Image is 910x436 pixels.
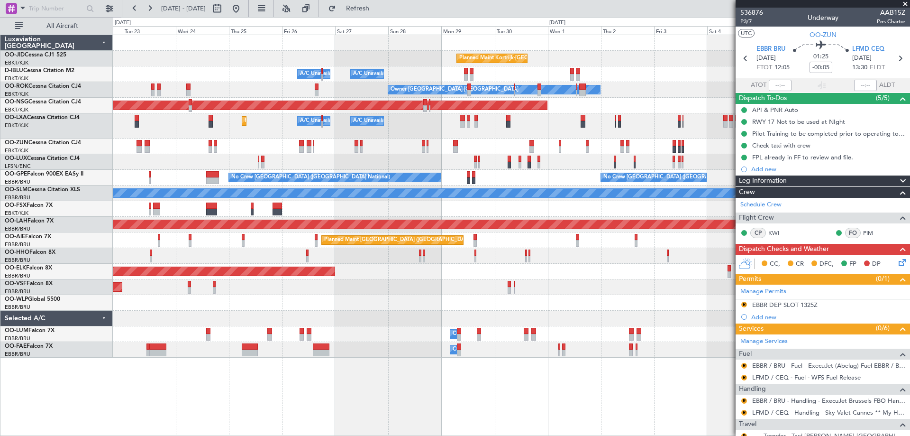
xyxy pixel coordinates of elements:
a: LFMD / CEQ - Handling - Sky Valet Cannes ** My Handling**LFMD / CEQ [752,408,905,417]
a: EBBR/BRU [5,272,30,279]
div: API & PNR Auto [752,106,798,114]
a: EBBR / BRU - Fuel - ExecuJet (Abelag) Fuel EBBR / BRU [752,362,905,370]
div: A/C Unavailable [GEOGRAPHIC_DATA]-[GEOGRAPHIC_DATA] [353,67,504,81]
a: EBBR/BRU [5,241,30,248]
a: D-IBLUCessna Citation M2 [5,68,74,74]
a: OO-AIEFalcon 7X [5,234,51,240]
a: EBBR/BRU [5,304,30,311]
a: EBBR/BRU [5,257,30,264]
div: A/C Unavailable [GEOGRAPHIC_DATA] ([GEOGRAPHIC_DATA] National) [300,67,476,81]
button: R [741,410,747,416]
span: Dispatch Checks and Weather [739,244,829,255]
a: EBKT/KJK [5,106,28,113]
a: OO-HHOFalcon 8X [5,250,55,255]
a: Manage Services [740,337,788,346]
span: DP [872,260,881,269]
span: (5/5) [876,93,890,103]
span: ELDT [870,63,885,73]
div: Underway [808,13,838,23]
div: A/C Unavailable [353,114,392,128]
div: Pilot Training to be completed prior to operating to LFMD [752,130,905,138]
span: OO-LXA [5,115,27,121]
a: OO-WLPGlobal 5500 [5,297,60,302]
div: Fri 3 [654,26,707,35]
div: Thu 25 [229,26,282,35]
a: LFMD / CEQ - Fuel - WFS Fuel Release [752,373,861,381]
span: CC, [770,260,780,269]
span: OO-ZUN [5,140,28,146]
div: FPL already in FF to review and file. [752,153,853,161]
span: ETOT [756,63,772,73]
span: Refresh [338,5,378,12]
span: Handling [739,384,766,395]
a: OO-LAHFalcon 7X [5,218,54,224]
span: 536876 [740,8,763,18]
a: EBKT/KJK [5,59,28,66]
div: No Crew [GEOGRAPHIC_DATA] ([GEOGRAPHIC_DATA] National) [603,170,762,185]
span: Leg Information [739,176,787,186]
span: OO-ROK [5,83,28,89]
button: UTC [738,29,755,37]
span: OO-FAE [5,343,27,349]
div: CP [750,228,766,238]
div: Sat 27 [335,26,388,35]
a: EBKT/KJK [5,122,28,129]
a: OO-ZUNCessna Citation CJ4 [5,140,81,146]
span: P3/7 [740,18,763,26]
span: OO-SLM [5,187,27,193]
div: Planned Maint Kortrijk-[GEOGRAPHIC_DATA] [245,114,355,128]
span: Travel [739,419,756,430]
div: Sat 4 [707,26,760,35]
span: OO-VSF [5,281,27,287]
a: EBBR/BRU [5,178,30,186]
div: Owner Melsbroek Air Base [453,343,517,357]
a: EBBR/BRU [5,351,30,358]
a: LFSN/ENC [5,163,31,170]
div: Wed 24 [176,26,229,35]
button: R [741,398,747,404]
a: OO-ROKCessna Citation CJ4 [5,83,81,89]
span: [DATE] - [DATE] [161,4,206,13]
a: EBKT/KJK [5,147,28,154]
span: Flight Crew [739,213,774,223]
span: D-IBLU [5,68,23,74]
a: OO-LXACessna Citation CJ4 [5,115,80,121]
div: Add new [751,165,905,173]
a: EBBR / BRU - Handling - ExecuJet Brussels FBO Handling Abelag [752,397,905,405]
span: OO-FSX [5,203,27,208]
div: No Crew [GEOGRAPHIC_DATA] ([GEOGRAPHIC_DATA] National) [231,170,390,185]
a: OO-FSXFalcon 7X [5,203,53,208]
div: A/C Unavailable [GEOGRAPHIC_DATA] ([GEOGRAPHIC_DATA] National) [300,114,476,128]
span: AAB15Z [877,8,905,18]
span: OO-WLP [5,297,28,302]
div: Mon 29 [441,26,494,35]
span: OO-AIE [5,234,25,240]
button: R [741,363,747,369]
input: Trip Number [29,1,83,16]
span: Crew [739,187,755,198]
span: OO-ZUN [810,30,837,40]
span: OO-LUX [5,156,27,161]
div: Owner [GEOGRAPHIC_DATA]-[GEOGRAPHIC_DATA] [391,83,519,97]
a: OO-FAEFalcon 7X [5,343,53,349]
span: OO-HHO [5,250,29,255]
div: Tue 23 [123,26,176,35]
div: Planned Maint [GEOGRAPHIC_DATA] ([GEOGRAPHIC_DATA]) [324,233,473,247]
div: FO [845,228,861,238]
a: OO-ELKFalcon 8X [5,265,52,271]
span: 01:25 [813,52,828,62]
button: All Aircraft [10,19,103,34]
button: Refresh [324,1,381,16]
span: EBBR BRU [756,45,785,54]
a: EBBR/BRU [5,288,30,295]
a: OO-VSFFalcon 8X [5,281,53,287]
span: LFMD CEQ [852,45,884,54]
span: Dispatch To-Dos [739,93,787,104]
a: EBBR/BRU [5,335,30,342]
span: [DATE] [756,54,776,63]
span: 12:05 [774,63,790,73]
a: KWI [768,229,790,237]
span: OO-LAH [5,218,27,224]
div: EBBR DEP SLOT 1325Z [752,301,818,309]
span: ALDT [879,81,895,90]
